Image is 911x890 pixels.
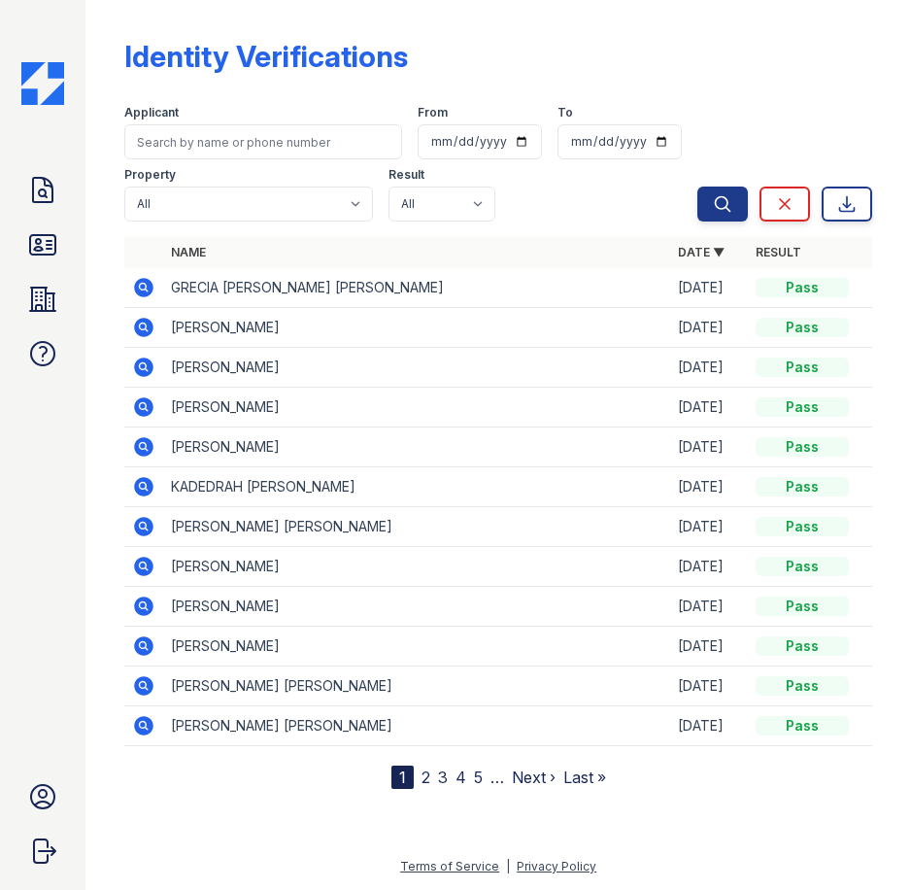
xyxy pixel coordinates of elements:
div: Pass [756,597,849,616]
div: Pass [756,517,849,536]
div: Pass [756,437,849,457]
a: Date ▼ [678,245,725,259]
div: | [506,859,510,873]
td: [PERSON_NAME] [163,428,670,467]
td: [DATE] [670,706,748,746]
label: Applicant [124,105,179,120]
a: 2 [422,768,430,787]
div: Pass [756,358,849,377]
td: [DATE] [670,547,748,587]
div: Pass [756,278,849,297]
div: Pass [756,676,849,696]
td: [PERSON_NAME] [163,627,670,667]
td: [DATE] [670,467,748,507]
label: From [418,105,448,120]
div: Pass [756,397,849,417]
a: Result [756,245,801,259]
td: [PERSON_NAME] [163,547,670,587]
div: Pass [756,557,849,576]
td: [DATE] [670,507,748,547]
label: Result [388,167,424,183]
a: Name [171,245,206,259]
a: 3 [438,768,448,787]
td: [PERSON_NAME] [163,308,670,348]
img: CE_Icon_Blue-c292c112584629df590d857e76928e9f676e5b41ef8f769ba2f05ee15b207248.png [21,62,64,105]
div: Pass [756,636,849,656]
td: [DATE] [670,428,748,467]
a: 5 [474,768,483,787]
a: Last » [563,768,606,787]
td: GRECIA [PERSON_NAME] [PERSON_NAME] [163,268,670,308]
a: Terms of Service [400,859,499,873]
a: 4 [455,768,466,787]
td: [PERSON_NAME] [163,388,670,428]
td: [DATE] [670,388,748,428]
span: … [490,766,504,789]
div: Pass [756,477,849,496]
td: [PERSON_NAME] [PERSON_NAME] [163,706,670,746]
td: [DATE] [670,587,748,627]
label: Property [124,167,176,183]
a: Privacy Policy [517,859,596,873]
div: Pass [756,318,849,337]
td: [DATE] [670,308,748,348]
td: [DATE] [670,667,748,706]
label: To [557,105,573,120]
input: Search by name or phone number [124,124,402,159]
td: [PERSON_NAME] [PERSON_NAME] [163,507,670,547]
td: [DATE] [670,348,748,388]
td: [DATE] [670,268,748,308]
div: Identity Verifications [124,39,408,74]
div: Pass [756,716,849,736]
td: [PERSON_NAME] [PERSON_NAME] [163,667,670,706]
td: [PERSON_NAME] [163,587,670,627]
td: [PERSON_NAME] [163,348,670,388]
td: [DATE] [670,627,748,667]
div: 1 [391,766,414,789]
a: Next › [512,768,556,787]
td: KADEDRAH [PERSON_NAME] [163,467,670,507]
